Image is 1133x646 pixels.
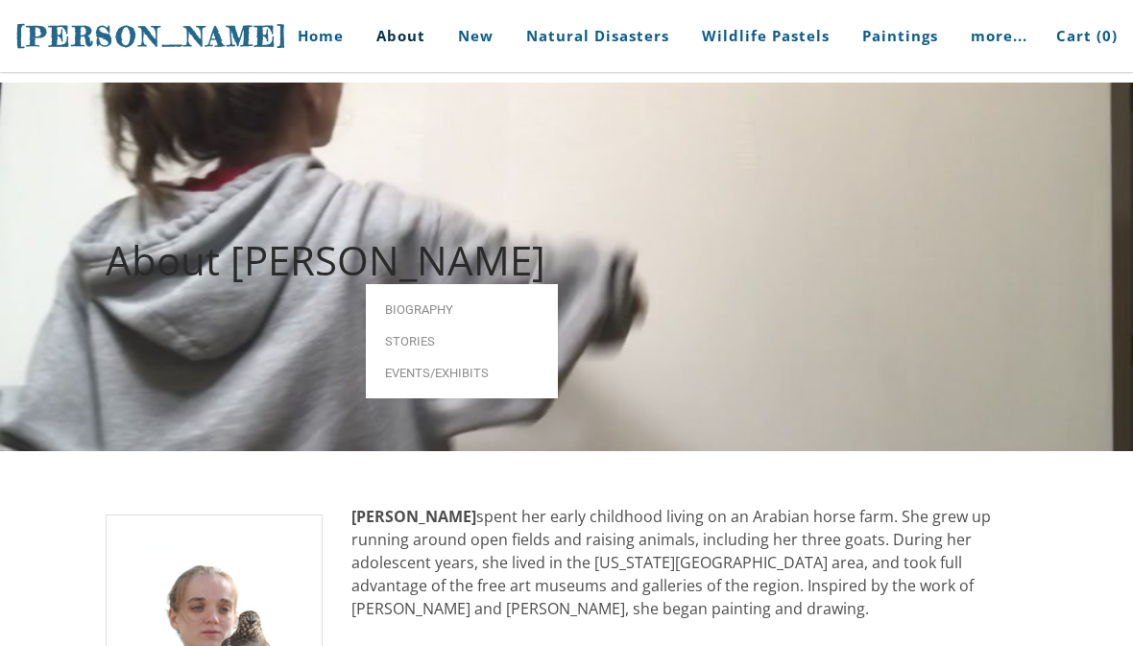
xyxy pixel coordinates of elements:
span: 0 [1102,26,1112,45]
span: Biography [385,303,539,316]
font: About [PERSON_NAME] [106,232,545,287]
a: Stories [366,325,558,357]
a: Events/Exhibits [366,357,558,389]
span: Stories [385,335,539,347]
a: Biography [366,294,558,325]
span: Events/Exhibits [385,367,539,379]
strong: [PERSON_NAME] [351,506,476,527]
a: [PERSON_NAME] [15,18,288,55]
span: [PERSON_NAME] [15,20,288,53]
